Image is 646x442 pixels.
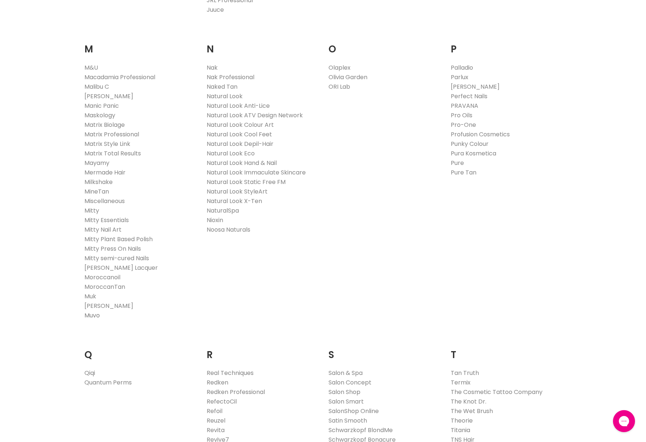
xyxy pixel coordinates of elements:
[84,273,120,281] a: Moroccanoil
[207,5,224,14] a: Juuce
[207,397,237,406] a: RefectoCil
[84,73,155,81] a: Macadamia Professional
[207,92,243,100] a: Natural Look
[451,121,476,129] a: Pro-One
[84,206,99,215] a: Mitty
[329,369,363,377] a: Salon & Spa
[84,302,133,310] a: [PERSON_NAME]
[207,187,268,196] a: Natural Look StyleArt
[207,73,254,81] a: Nak Professional
[84,187,109,196] a: MineTan
[84,369,95,377] a: Qiqi
[451,111,472,119] a: Pro Oils
[207,216,223,224] a: Nioxin
[207,388,265,396] a: Redken Professional
[84,102,119,110] a: Manic Panic
[451,378,471,387] a: Termix
[451,407,493,415] a: The Wet Brush
[329,338,440,362] h2: S
[329,407,379,415] a: SalonShop Online
[84,311,100,320] a: Muvo
[84,32,196,57] h2: M
[207,168,306,177] a: Natural Look Immaculate Skincare
[84,63,98,72] a: M&U
[329,416,367,425] a: Satin Smooth
[84,338,196,362] h2: Q
[207,111,303,119] a: Natural Look ATV Design Network
[451,73,468,81] a: Parlux
[84,254,149,262] a: Mitty semi-cured Nails
[451,416,473,425] a: Theorie
[207,369,254,377] a: Real Techniques
[207,121,274,129] a: Natural Look Colour Art
[329,426,393,434] a: Schwarzkopf BlondMe
[207,82,237,91] a: Naked Tan
[207,416,225,425] a: Reuzel
[329,397,364,406] a: Salon Smart
[451,149,496,158] a: Pura Kosmetica
[451,388,542,396] a: The Cosmetic Tattoo Company
[451,92,487,100] a: Perfect Nails
[451,168,476,177] a: Pure Tan
[84,82,109,91] a: Malibu C
[84,168,126,177] a: Mermade Hair
[84,283,125,291] a: MoroccanTan
[207,225,250,234] a: Noosa Naturals
[329,388,360,396] a: Salon Shop
[451,140,489,148] a: Punky Colour
[207,159,277,167] a: Natural Look Hand & Nail
[207,63,218,72] a: Nak
[207,130,272,139] a: Natural Look Cool Feet
[84,292,96,301] a: Muk
[84,178,113,186] a: Milkshake
[207,426,225,434] a: Revita
[451,159,464,167] a: Pure
[84,140,130,148] a: Matrix Style Link
[207,178,286,186] a: Natural Look Static Free FM
[207,206,239,215] a: NaturalSpa
[451,397,486,406] a: The Knot Dr.
[451,82,500,91] a: [PERSON_NAME]
[207,378,228,387] a: Redken
[207,338,318,362] h2: R
[329,63,351,72] a: Olaplex
[329,82,350,91] a: ORI Lab
[451,338,562,362] h2: T
[207,140,273,148] a: Natural Look Depil-Hair
[207,102,270,110] a: Natural Look Anti-Lice
[84,92,133,100] a: [PERSON_NAME]
[451,130,510,139] a: Profusion Cosmetics
[451,63,473,72] a: Palladio
[84,225,121,234] a: Mitty Nail Art
[451,32,562,57] h2: P
[84,149,141,158] a: Matrix Total Results
[84,197,125,205] a: Miscellaneous
[84,264,158,272] a: [PERSON_NAME] Lacquer
[84,130,139,139] a: Matrix Professional
[609,408,639,435] iframe: Gorgias live chat messenger
[207,149,255,158] a: Natural Look Eco
[84,159,109,167] a: Mayamy
[451,102,478,110] a: PRAVANA
[207,197,262,205] a: Natural Look X-Ten
[329,32,440,57] h2: O
[451,426,470,434] a: Titania
[451,369,479,377] a: Tan Truth
[84,216,129,224] a: Mitty Essentials
[207,32,318,57] h2: N
[84,235,153,243] a: Mitty Plant Based Polish
[329,73,367,81] a: Olivia Garden
[84,378,132,387] a: Quantum Perms
[84,244,141,253] a: Mitty Press On Nails
[84,121,125,129] a: Matrix Biolage
[207,407,222,415] a: Refoil
[84,111,115,119] a: Maskology
[329,378,371,387] a: Salon Concept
